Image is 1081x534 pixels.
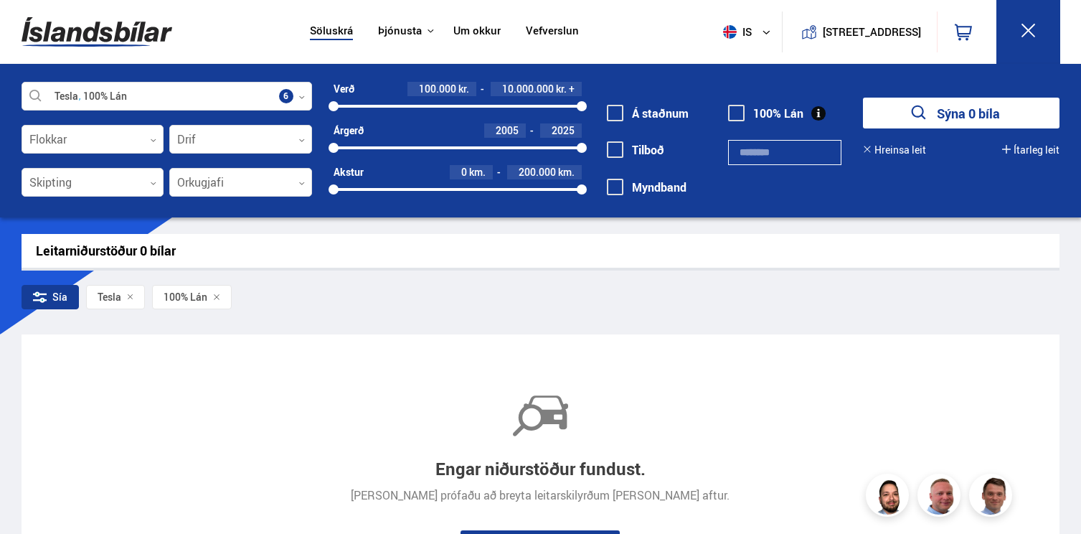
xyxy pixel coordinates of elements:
img: FbJEzSuNWCJXmdc-.webp [971,476,1014,519]
a: Vefverslun [526,24,579,39]
img: G0Ugv5HjCgRt.svg [22,9,172,55]
button: Sýna 0 bíla [863,98,1059,128]
span: km. [469,167,486,178]
span: is [717,25,753,39]
img: svg+xml;base64,PHN2ZyB4bWxucz0iaHR0cDovL3d3dy53My5vcmcvMjAwMC9zdmciIHdpZHRoPSI1MTIiIGhlaWdodD0iNT... [723,25,737,39]
span: Tesla [98,291,121,303]
span: + [569,83,575,95]
label: 100% Lán [728,107,803,120]
button: Ítarleg leit [1002,144,1059,156]
img: nhp88E3Fdnt1Opn2.png [868,476,911,519]
button: Hreinsa leit [863,144,926,156]
label: Tilboð [607,144,664,156]
label: Myndband [607,181,686,194]
div: Engar niðurstöður fundust. [435,459,646,479]
button: Þjónusta [378,24,422,38]
div: Sía [22,285,79,309]
span: 100% Lán [164,291,207,303]
a: Söluskrá [310,24,353,39]
span: 100.000 [419,82,456,95]
a: [STREET_ADDRESS] [790,11,929,52]
label: Á staðnum [607,107,689,120]
img: siFngHWaQ9KaOqBr.png [920,476,963,519]
div: Verð [334,83,354,95]
button: Opna LiveChat spjallviðmót [11,6,55,49]
span: 0 [461,165,467,179]
div: Árgerð [334,125,364,136]
span: 2025 [552,123,575,137]
span: kr. [556,83,567,95]
span: 2005 [496,123,519,137]
a: Um okkur [453,24,501,39]
button: [STREET_ADDRESS] [829,26,916,38]
div: [PERSON_NAME] prófaðu að breyta leitarskilyrðum [PERSON_NAME] aftur. [351,489,730,502]
span: 200.000 [519,165,556,179]
div: Leitarniðurstöður 0 bílar [36,243,1046,258]
span: km. [558,167,575,178]
button: is [717,11,782,53]
span: 10.000.000 [502,82,554,95]
div: Akstur [334,167,364,178]
span: kr. [458,83,469,95]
